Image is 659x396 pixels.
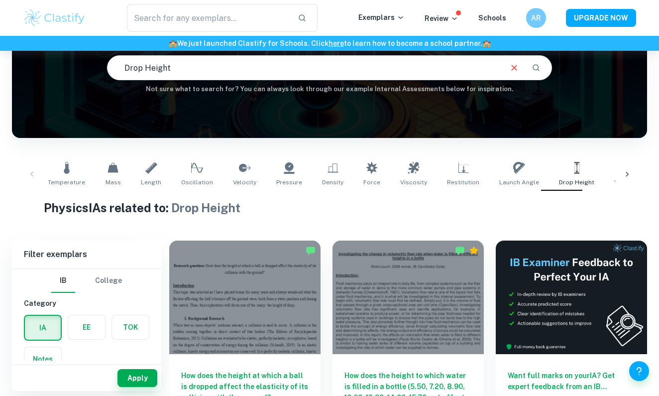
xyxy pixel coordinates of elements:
[559,178,594,187] span: Drop Height
[25,316,61,340] button: IA
[2,38,657,49] h6: We just launched Clastify for Schools. Click to learn how to become a school partner.
[400,178,427,187] span: Viscosity
[526,8,546,28] button: AR
[23,8,86,28] img: Clastify logo
[358,12,405,23] p: Exemplars
[276,178,302,187] span: Pressure
[528,59,545,76] button: Search
[447,178,479,187] span: Restitution
[329,39,344,47] a: here
[127,4,290,32] input: Search for any exemplars...
[478,14,506,22] a: Schools
[363,178,380,187] span: Force
[322,178,343,187] span: Density
[306,246,316,256] img: Marked
[108,54,500,82] input: E.g. harmonic motion analysis, light diffraction experiments, sliding objects down a ramp...
[496,241,647,354] img: Thumbnail
[181,178,213,187] span: Oscillation
[68,315,105,339] button: EE
[51,269,122,293] div: Filter type choice
[505,58,524,77] button: Clear
[51,269,75,293] button: IB
[425,13,458,24] p: Review
[508,370,635,392] h6: Want full marks on your IA ? Get expert feedback from an IB examiner!
[12,241,161,268] h6: Filter exemplars
[24,298,149,309] h6: Category
[24,347,61,371] button: Notes
[112,315,149,339] button: TOK
[171,201,240,215] span: Drop Height
[12,84,647,94] h6: Not sure what to search for? You can always look through our example Internal Assessments below f...
[169,39,177,47] span: 🏫
[629,361,649,381] button: Help and Feedback
[469,246,479,256] div: Premium
[531,12,542,23] h6: AR
[117,369,157,387] button: Apply
[95,269,122,293] button: College
[233,178,256,187] span: Velocity
[106,178,121,187] span: Mass
[141,178,161,187] span: Length
[614,178,636,187] span: Volume
[455,246,465,256] img: Marked
[482,39,491,47] span: 🏫
[44,199,615,217] h1: Physics IAs related to:
[499,178,539,187] span: Launch Angle
[566,9,636,27] button: UPGRADE NOW
[48,178,85,187] span: Temperature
